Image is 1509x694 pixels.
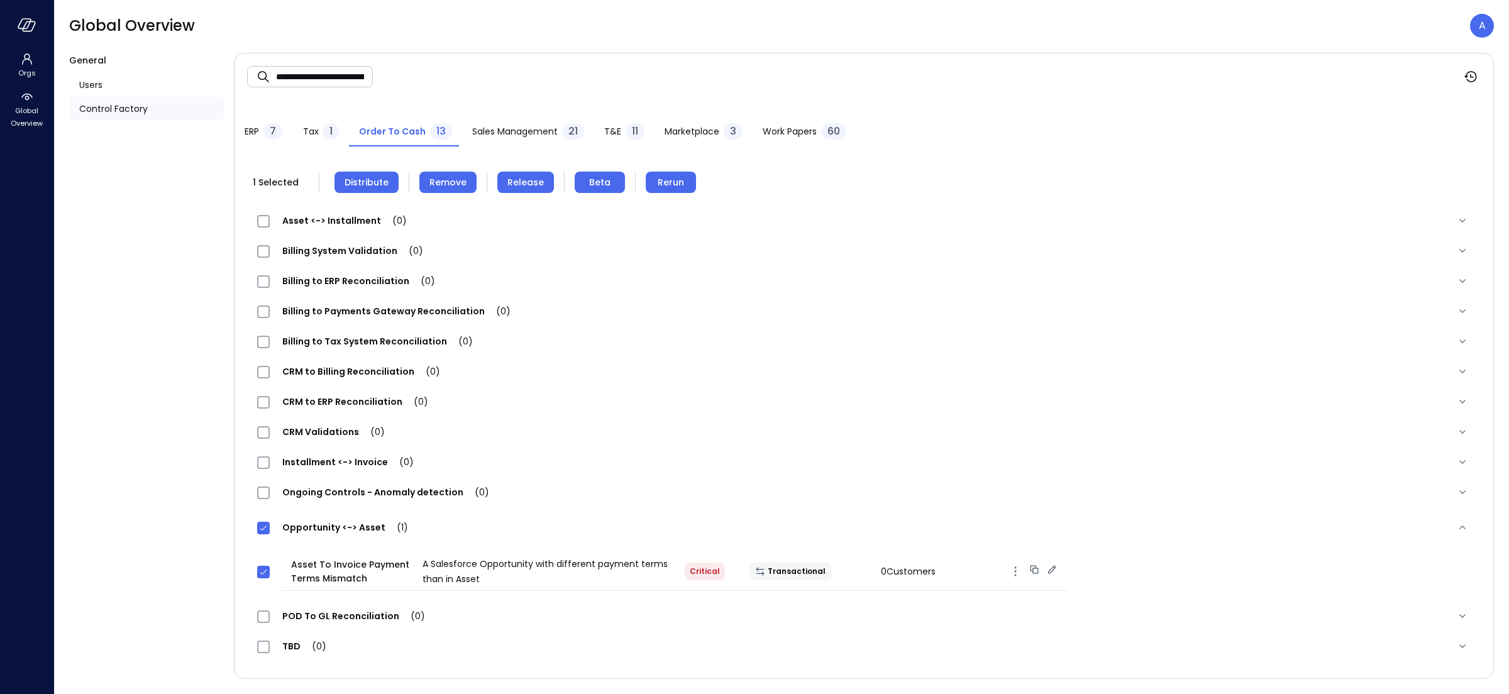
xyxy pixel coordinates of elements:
[1470,14,1494,38] div: Avi Brandwain
[301,640,326,653] span: (0)
[247,296,1481,326] div: Billing to Payments Gateway Reconciliation(0)
[397,245,423,257] span: (0)
[245,124,259,138] span: ERP
[247,507,1481,548] div: Opportunity <-> Asset(1)
[247,601,1481,631] div: POD To GL Reconciliation(0)
[270,521,421,534] span: Opportunity <-> Asset
[414,365,440,378] span: (0)
[247,447,1481,477] div: Installment <-> Invoice(0)
[270,124,276,138] span: 7
[429,175,467,189] span: Remove
[69,73,224,97] a: Users
[270,275,448,287] span: Billing to ERP Reconciliation
[604,124,621,138] span: T&E
[270,214,419,227] span: Asset <-> Installment
[270,365,453,378] span: CRM to Billing Reconciliation
[270,640,339,653] span: TBD
[632,124,638,138] span: 11
[447,335,473,348] span: (0)
[247,206,1481,236] div: Asset <-> Installment(0)
[359,124,426,138] span: Order to Cash
[419,172,477,193] button: Remove
[423,558,668,585] span: A Salesforce Opportunity with different payment terms than in Asset
[69,97,224,121] a: Control Factory
[345,175,389,189] span: Distribute
[589,175,611,189] span: Beta
[436,124,446,138] span: 13
[270,395,441,408] span: CRM to ERP Reconciliation
[247,417,1481,447] div: CRM Validations(0)
[247,326,1481,356] div: Billing to Tax System Reconciliation(0)
[79,102,148,116] span: Control Factory
[463,486,489,498] span: (0)
[8,104,46,129] span: Global Overview
[334,172,399,193] button: Distribute
[247,356,1481,387] div: CRM to Billing Reconciliation(0)
[827,124,840,138] span: 60
[270,245,436,257] span: Billing System Validation
[388,456,414,468] span: (0)
[3,88,51,131] div: Global Overview
[329,124,333,138] span: 1
[402,395,428,408] span: (0)
[270,426,397,438] span: CRM Validations
[247,477,1481,507] div: Ongoing Controls - Anomaly detection(0)
[270,486,502,498] span: Ongoing Controls - Anomaly detection
[3,50,51,80] div: Orgs
[575,172,625,193] button: Beta
[497,172,554,193] button: Release
[303,124,319,138] span: Tax
[79,78,102,92] span: Users
[409,275,435,287] span: (0)
[270,335,485,348] span: Billing to Tax System Reconciliation
[247,266,1481,296] div: Billing to ERP Reconciliation(0)
[69,54,106,67] span: General
[270,456,426,468] span: Installment <-> Invoice
[399,610,425,622] span: (0)
[291,558,412,585] span: Asset To Invoice Payment Terms Mismatch
[763,124,817,138] span: Work Papers
[665,124,719,138] span: Marketplace
[658,175,684,189] span: Rerun
[507,175,544,189] span: Release
[247,175,304,189] span: 1 Selected
[472,124,558,138] span: Sales Management
[270,305,523,317] span: Billing to Payments Gateway Reconciliation
[1479,18,1486,33] p: A
[359,426,385,438] span: (0)
[381,214,407,227] span: (0)
[881,565,936,578] span: 0 Customers
[247,631,1481,661] div: TBD(0)
[730,124,736,138] span: 3
[18,67,36,79] span: Orgs
[270,610,438,622] span: POD To GL Reconciliation
[247,236,1481,266] div: Billing System Validation(0)
[247,387,1481,417] div: CRM to ERP Reconciliation(0)
[568,124,578,138] span: 21
[69,16,195,36] span: Global Overview
[485,305,511,317] span: (0)
[646,172,696,193] button: Rerun
[385,521,408,534] span: (1)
